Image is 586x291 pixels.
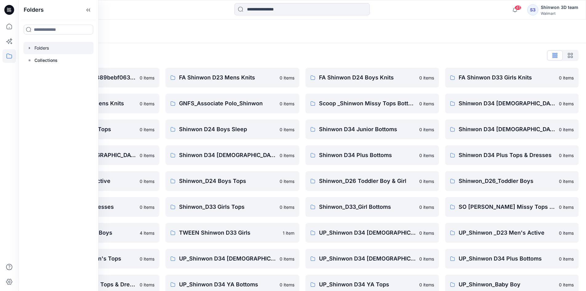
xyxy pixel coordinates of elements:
[179,254,276,263] p: UP_Shinwon D34 [DEMOGRAPHIC_DATA] Bottoms
[165,223,299,243] a: TWEEN Shinwon D33 Girls1 item
[459,254,555,263] p: UP_Shinwon D34 Plus Bottoms
[419,230,434,236] p: 0 items
[140,230,154,236] p: 4 items
[140,204,154,210] p: 0 items
[305,249,439,269] a: UP_Shinwon D34 [DEMOGRAPHIC_DATA] Dresses0 items
[559,178,574,184] p: 0 items
[419,126,434,133] p: 0 items
[319,177,416,185] p: Shinwon_D26 Toddler Boy & Girl
[319,99,416,108] p: Scoop _Shinwon Missy Tops Bottoms Dress
[140,100,154,107] p: 0 items
[419,204,434,210] p: 0 items
[319,203,416,211] p: Shinwon_D33_Girl Bottoms
[445,171,579,191] a: Shinwon_D26_Toddler Boys0 items
[179,99,276,108] p: GNFS_Associate Polo_Shinwon
[179,73,276,82] p: FA Shinwon D23 Mens Knits
[280,256,294,262] p: 0 items
[165,68,299,87] a: FA Shinwon D23 Mens Knits0 items
[165,145,299,165] a: Shinwon D34 [DEMOGRAPHIC_DATA] Dresses0 items
[445,223,579,243] a: UP_Shinwon _D23 Men's Active0 items
[559,75,574,81] p: 0 items
[179,203,276,211] p: Shinwon_D33 Girls Tops
[445,119,579,139] a: Shinwon D34 [DEMOGRAPHIC_DATA] Active0 items
[165,249,299,269] a: UP_Shinwon D34 [DEMOGRAPHIC_DATA] Bottoms0 items
[559,281,574,288] p: 0 items
[319,254,416,263] p: UP_Shinwon D34 [DEMOGRAPHIC_DATA] Dresses
[459,125,555,134] p: Shinwon D34 [DEMOGRAPHIC_DATA] Active
[280,178,294,184] p: 0 items
[165,119,299,139] a: Shinwon D24 Boys Sleep0 items
[559,230,574,236] p: 0 items
[541,4,578,11] div: Shinwon 3D team
[140,152,154,159] p: 0 items
[140,75,154,81] p: 0 items
[515,5,521,10] span: 45
[319,151,416,160] p: Shinwon D34 Plus Bottoms
[305,119,439,139] a: Shinwon D34 Junior Bottoms0 items
[280,126,294,133] p: 0 items
[459,177,555,185] p: Shinwon_D26_Toddler Boys
[419,178,434,184] p: 0 items
[140,178,154,184] p: 0 items
[419,100,434,107] p: 0 items
[445,145,579,165] a: Shinwon D34 Plus Tops & Dresses0 items
[559,204,574,210] p: 0 items
[527,4,538,15] div: S3
[179,177,276,185] p: Shinwon_D24 Boys Tops
[305,68,439,87] a: FA Shinwon D24 Boys Knits0 items
[140,256,154,262] p: 0 items
[165,171,299,191] a: Shinwon_D24 Boys Tops0 items
[319,125,416,134] p: Shinwon D34 Junior Bottoms
[165,94,299,113] a: GNFS_Associate Polo_Shinwon0 items
[445,94,579,113] a: Shinwon D34 [DEMOGRAPHIC_DATA] Knit Tops0 items
[445,197,579,217] a: SO [PERSON_NAME] Missy Tops Bottom Dress0 items
[305,171,439,191] a: Shinwon_D26 Toddler Boy & Girl0 items
[283,230,294,236] p: 1 item
[319,228,416,237] p: UP_Shinwon D34 [DEMOGRAPHIC_DATA] Knit Tops
[559,256,574,262] p: 0 items
[280,100,294,107] p: 0 items
[559,126,574,133] p: 0 items
[319,280,416,289] p: UP_Shinwon D34 YA Tops
[419,256,434,262] p: 0 items
[179,151,276,160] p: Shinwon D34 [DEMOGRAPHIC_DATA] Dresses
[419,75,434,81] p: 0 items
[280,152,294,159] p: 0 items
[305,223,439,243] a: UP_Shinwon D34 [DEMOGRAPHIC_DATA] Knit Tops0 items
[419,152,434,159] p: 0 items
[179,125,276,134] p: Shinwon D24 Boys Sleep
[179,228,279,237] p: TWEEN Shinwon D33 Girls
[459,228,555,237] p: UP_Shinwon _D23 Men's Active
[319,73,416,82] p: FA Shinwon D24 Boys Knits
[419,281,434,288] p: 0 items
[559,100,574,107] p: 0 items
[459,280,555,289] p: UP_Shinwon_Baby Boy
[305,197,439,217] a: Shinwon_D33_Girl Bottoms0 items
[459,99,555,108] p: Shinwon D34 [DEMOGRAPHIC_DATA] Knit Tops
[459,151,555,160] p: Shinwon D34 Plus Tops & Dresses
[179,280,276,289] p: UP_Shinwon D34 YA Bottoms
[140,281,154,288] p: 0 items
[445,68,579,87] a: FA Shinwon D33 Girls Knits0 items
[459,203,555,211] p: SO [PERSON_NAME] Missy Tops Bottom Dress
[305,94,439,113] a: Scoop _Shinwon Missy Tops Bottoms Dress0 items
[305,145,439,165] a: Shinwon D34 Plus Bottoms0 items
[280,281,294,288] p: 0 items
[140,126,154,133] p: 0 items
[34,57,58,64] p: Collections
[280,75,294,81] p: 0 items
[165,197,299,217] a: Shinwon_D33 Girls Tops0 items
[459,73,555,82] p: FA Shinwon D33 Girls Knits
[541,11,578,16] div: Walmart
[280,204,294,210] p: 0 items
[445,249,579,269] a: UP_Shinwon D34 Plus Bottoms0 items
[559,152,574,159] p: 0 items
